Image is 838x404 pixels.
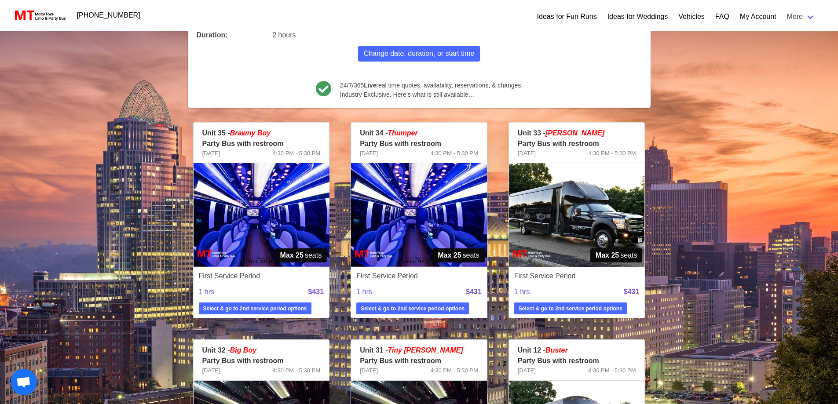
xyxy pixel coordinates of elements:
[518,356,636,366] p: Party Bus with restroom
[519,305,622,313] strong: Select & go to 2nd service period options
[202,366,220,375] span: [DATE]
[351,163,487,267] img: 34%2002.jpg
[518,138,636,149] p: Party Bus with restroom
[202,149,220,158] span: [DATE]
[202,128,321,138] p: Unit 35 -
[518,345,636,356] p: Unit 12 -
[360,128,478,138] p: Unit 34 -
[273,366,320,375] span: 4:30 PM - 5:30 PM
[275,248,327,262] span: seats
[360,138,478,149] p: Party Bus with restroom
[430,366,478,375] span: 4:30 PM - 5:30 PM
[466,288,482,295] strong: $431
[514,281,563,302] span: 1 hrs
[230,129,271,137] em: Brawny Boy
[361,305,465,313] strong: Select & go to 2nd service period options
[590,248,643,262] span: seats
[202,345,321,356] p: Unit 32 -
[678,11,705,22] a: Vehicles
[273,149,320,158] span: 4:30 PM - 5:30 PM
[356,281,405,302] span: 1 hrs
[230,346,256,354] em: Big Boy
[202,356,321,366] p: Party Bus with restroom
[518,366,536,375] span: [DATE]
[12,9,66,22] img: MotorToys Logo
[388,129,417,137] em: Thumper
[388,346,463,354] span: Tiny [PERSON_NAME]
[518,149,536,158] span: [DATE]
[518,128,636,138] p: Unit 33 -
[782,8,820,25] a: More
[360,356,478,366] p: Party Bus with restroom
[199,271,260,281] span: First Service Period
[360,149,378,158] span: [DATE]
[545,129,604,137] em: [PERSON_NAME]
[607,11,668,22] a: Ideas for Weddings
[740,11,776,22] a: My Account
[11,369,37,395] a: Open chat
[358,46,480,62] button: Change date, duration, or start time
[715,11,729,22] a: FAQ
[596,250,619,261] strong: Max 25
[624,288,640,295] strong: $431
[202,138,321,149] p: Party Bus with restroom
[194,163,329,267] img: 35%2002.jpg
[537,11,597,22] a: Ideas for Fun Runs
[509,163,645,267] img: 33%2001.jpg
[280,250,304,261] strong: Max 25
[364,48,475,59] span: Change date, duration, or start time
[340,81,523,90] span: 24/7/365 real time quotes, availability, reservations, & changes.
[360,366,378,375] span: [DATE]
[514,271,576,281] span: First Service Period
[308,288,324,295] strong: $431
[438,250,461,261] strong: Max 25
[197,31,228,39] b: Duration:
[364,82,376,89] b: Live
[588,366,636,375] span: 4:30 PM - 5:30 PM
[432,248,485,262] span: seats
[545,346,568,354] em: Buster
[340,90,523,99] span: Industry Exclusive. Here’s what is still available…
[203,305,307,313] strong: Select & go to 2nd service period options
[356,271,418,281] span: First Service Period
[199,281,247,302] span: 1 hrs
[588,149,636,158] span: 4:30 PM - 5:30 PM
[360,345,478,356] p: Unit 31 -
[267,25,419,40] div: 2 hours
[72,7,146,24] a: [PHONE_NUMBER]
[430,149,478,158] span: 4:30 PM - 5:30 PM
